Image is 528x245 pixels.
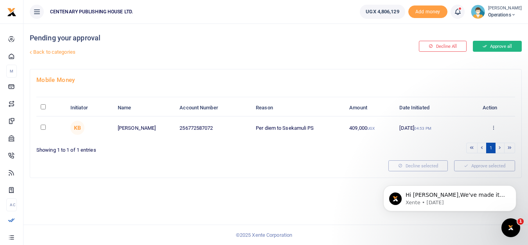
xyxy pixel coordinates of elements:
[472,100,515,116] th: Action: activate to sort column ascending
[70,121,84,135] span: Kasande Brusa
[66,100,113,116] th: Initiator: activate to sort column ascending
[36,76,515,84] h4: Mobile Money
[251,100,345,116] th: Reason: activate to sort column ascending
[488,11,522,18] span: Operations
[47,8,136,15] span: CENTENARY PUBLISHING HOUSE LTD.
[6,65,17,78] li: M
[36,142,273,154] div: Showing 1 to 1 of 1 entries
[113,100,175,116] th: Name: activate to sort column ascending
[408,5,447,18] li: Toup your wallet
[7,9,16,15] a: logo-small logo-large logo-large
[175,100,251,116] th: Account Number: activate to sort column ascending
[471,5,522,19] a: profile-user [PERSON_NAME] Operations
[414,126,431,131] small: 04:53 PM
[345,100,395,116] th: Amount: activate to sort column ascending
[7,7,16,17] img: logo-small
[372,169,528,224] iframe: Intercom notifications message
[471,5,485,19] img: profile-user
[473,41,522,52] button: Approve all
[395,116,472,139] td: [DATE]
[419,41,467,52] button: Decline All
[28,45,356,59] a: Back to categories
[366,8,399,16] span: UGX 4,806,129
[367,126,375,131] small: UGX
[6,198,17,211] li: Ac
[488,5,522,12] small: [PERSON_NAME]
[251,116,345,139] td: Per diem to Ssekamuli PS
[357,5,408,19] li: Wallet ballance
[113,116,175,139] td: [PERSON_NAME]
[408,8,447,14] a: Add money
[486,143,496,153] a: 1
[36,100,66,116] th: : activate to sort column descending
[395,100,472,116] th: Date Initiated: activate to sort column ascending
[360,5,405,19] a: UGX 4,806,129
[30,34,356,42] h4: Pending your approval
[408,5,447,18] span: Add money
[501,218,520,237] iframe: Intercom live chat
[517,218,524,225] span: 1
[175,116,251,139] td: 256772587072
[345,116,395,139] td: 409,000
